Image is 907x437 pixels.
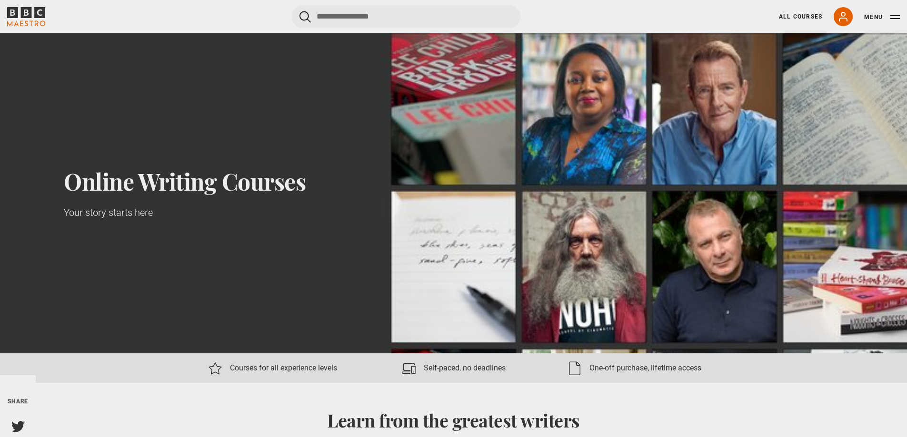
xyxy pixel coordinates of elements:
[269,409,638,431] h2: Learn from the greatest writers
[292,5,520,28] input: Search
[864,12,900,22] button: Toggle navigation
[64,206,153,219] p: Your story starts here
[299,11,311,23] button: Submit the search query
[7,7,45,26] svg: BBC Maestro
[230,362,337,374] p: Courses for all experience levels
[589,362,701,374] p: One-off purchase, lifetime access
[8,398,29,405] span: Share
[64,168,353,194] h1: Online Writing Courses
[779,12,822,21] a: All Courses
[424,362,506,374] p: Self-paced, no deadlines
